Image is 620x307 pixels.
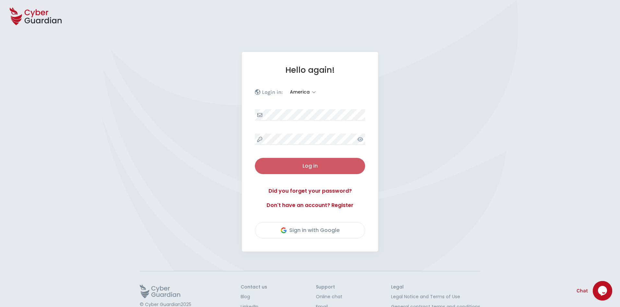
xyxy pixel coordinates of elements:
h1: Hello again! [255,65,365,75]
a: Legal Notice and Terms of Use [391,293,480,300]
a: Online chat [316,293,342,300]
button: Log in [255,158,365,174]
h3: Contact us [241,284,267,290]
span: Chat [577,287,588,295]
h3: Support [316,284,342,290]
iframe: chat widget [593,281,614,301]
p: Login in: [262,89,283,96]
a: Blog [241,293,267,300]
div: Sign in with Google [281,226,340,234]
a: Don't have an account? Register [255,201,365,209]
div: Log in [260,162,360,170]
a: Did you forget your password? [255,187,365,195]
button: Sign in with Google [255,222,365,238]
h3: Legal [391,284,480,290]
